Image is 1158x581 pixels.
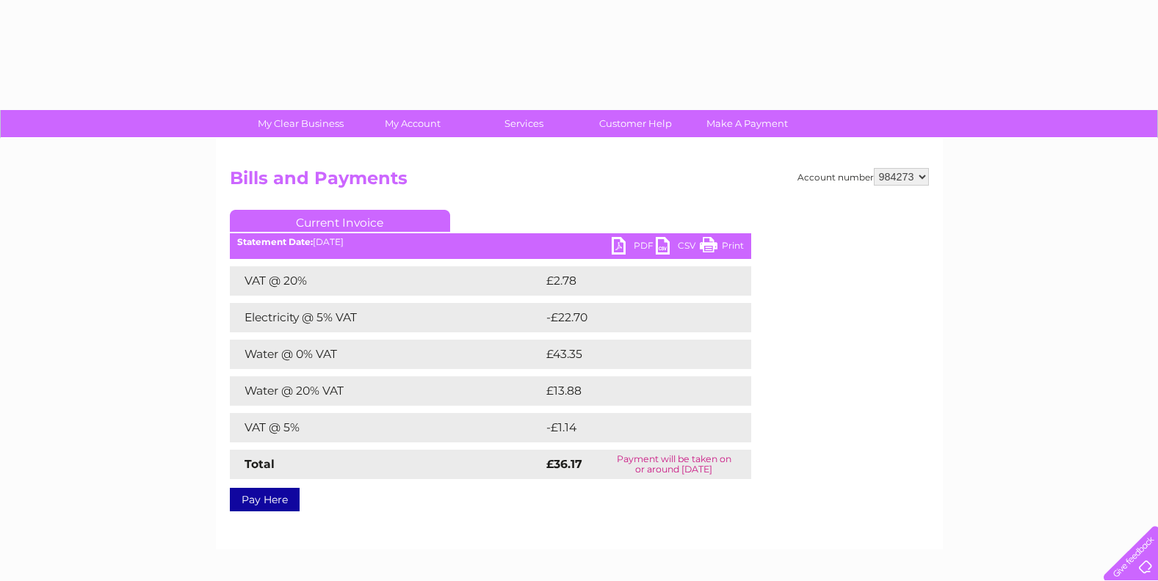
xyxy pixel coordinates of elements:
td: Water @ 20% VAT [230,376,543,406]
b: Statement Date: [237,236,313,247]
a: PDF [612,237,656,258]
td: VAT @ 20% [230,266,543,296]
h2: Bills and Payments [230,168,929,196]
a: Make A Payment [687,110,808,137]
a: Current Invoice [230,210,450,232]
td: £13.88 [543,376,720,406]
a: Customer Help [575,110,696,137]
td: £2.78 [543,266,717,296]
td: £43.35 [543,340,721,369]
td: Electricity @ 5% VAT [230,303,543,332]
td: -£1.14 [543,413,717,442]
td: Payment will be taken on or around [DATE] [597,450,751,479]
a: Pay Here [230,488,300,511]
strong: £36.17 [546,457,582,471]
td: -£22.70 [543,303,724,332]
a: Print [700,237,744,258]
strong: Total [245,457,275,471]
a: My Clear Business [240,110,361,137]
div: [DATE] [230,237,751,247]
a: My Account [352,110,473,137]
td: VAT @ 5% [230,413,543,442]
td: Water @ 0% VAT [230,340,543,369]
div: Account number [797,168,929,186]
a: Services [463,110,585,137]
a: CSV [656,237,700,258]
